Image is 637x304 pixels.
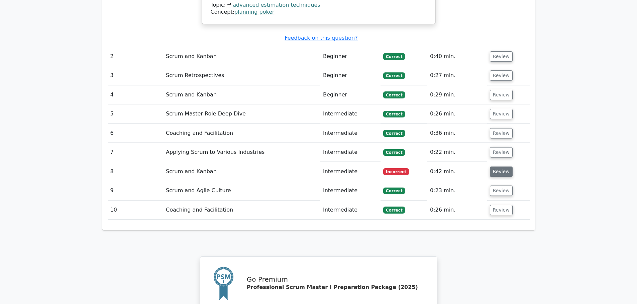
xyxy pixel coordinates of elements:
[427,124,487,143] td: 0:36 min.
[427,143,487,162] td: 0:22 min.
[285,35,357,41] a: Feedback on this question?
[490,109,513,119] button: Review
[490,205,513,215] button: Review
[383,53,405,60] span: Correct
[320,124,381,143] td: Intermediate
[108,143,164,162] td: 7
[383,207,405,213] span: Correct
[108,124,164,143] td: 6
[163,47,320,66] td: Scrum and Kanban
[108,201,164,220] td: 10
[163,143,320,162] td: Applying Scrum to Various Industries
[490,147,513,158] button: Review
[427,104,487,123] td: 0:26 min.
[427,181,487,200] td: 0:23 min.
[383,72,405,79] span: Correct
[320,104,381,123] td: Intermediate
[163,85,320,104] td: Scrum and Kanban
[427,47,487,66] td: 0:40 min.
[320,66,381,85] td: Beginner
[490,186,513,196] button: Review
[108,47,164,66] td: 2
[108,85,164,104] td: 4
[211,2,427,9] div: Topic:
[320,143,381,162] td: Intermediate
[108,66,164,85] td: 3
[427,66,487,85] td: 0:27 min.
[320,201,381,220] td: Intermediate
[427,201,487,220] td: 0:26 min.
[320,181,381,200] td: Intermediate
[163,201,320,220] td: Coaching and Facilitation
[320,162,381,181] td: Intermediate
[108,104,164,123] td: 5
[163,181,320,200] td: Scrum and Agile Culture
[233,2,320,8] a: advanced estimation techniques
[427,162,487,181] td: 0:42 min.
[163,162,320,181] td: Scrum and Kanban
[490,70,513,81] button: Review
[211,9,427,16] div: Concept:
[383,91,405,98] span: Correct
[320,47,381,66] td: Beginner
[490,51,513,62] button: Review
[320,85,381,104] td: Beginner
[490,167,513,177] button: Review
[163,104,320,123] td: Scrum Master Role Deep Dive
[163,66,320,85] td: Scrum Retrospectives
[163,124,320,143] td: Coaching and Facilitation
[383,188,405,194] span: Correct
[234,9,275,15] a: planning poker
[490,128,513,138] button: Review
[383,149,405,156] span: Correct
[108,181,164,200] td: 9
[383,130,405,136] span: Correct
[427,85,487,104] td: 0:29 min.
[490,90,513,100] button: Review
[108,162,164,181] td: 8
[383,168,409,175] span: Incorrect
[383,111,405,117] span: Correct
